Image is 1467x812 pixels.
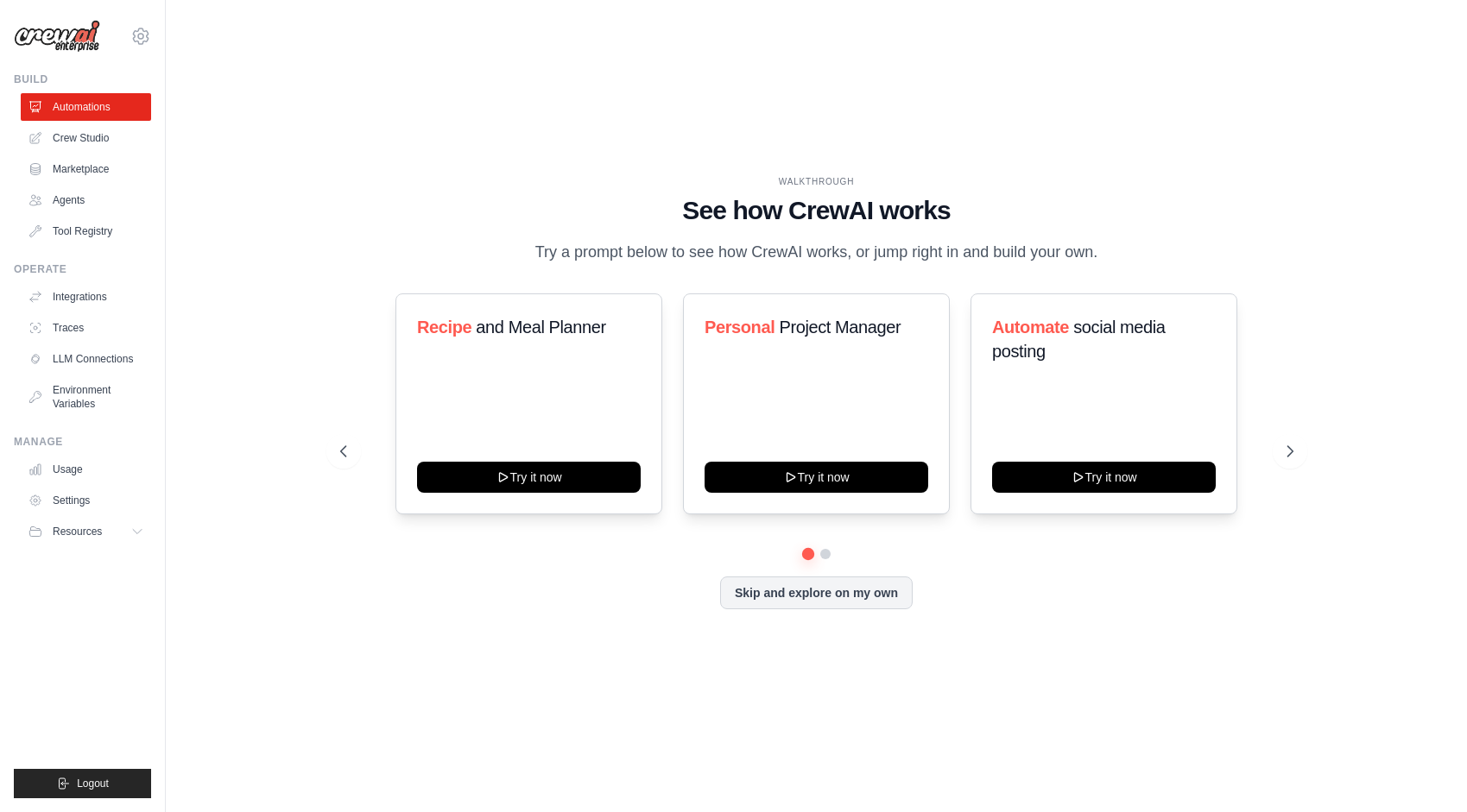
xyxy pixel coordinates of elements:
[340,175,1293,188] div: WALKTHROUGH
[992,318,1166,361] span: social media posting
[14,20,100,53] img: Logo
[21,518,151,545] button: Resources
[14,769,151,798] button: Logout
[21,314,151,342] a: Traces
[705,318,775,337] span: Personal
[14,435,151,449] div: Manage
[21,93,151,121] a: Automations
[705,462,928,493] button: Try it now
[14,262,151,276] div: Operate
[527,240,1107,265] p: Try a prompt below to see how CrewAI works, or jump right in and build your own.
[417,462,641,493] button: Try it now
[21,155,151,183] a: Marketplace
[14,72,151,86] div: Build
[53,525,102,538] span: Resources
[417,318,471,337] span: Recipe
[779,318,901,337] span: Project Manager
[21,217,151,245] a: Tool Registry
[21,376,151,418] a: Environment Variables
[992,462,1216,493] button: Try it now
[21,345,151,373] a: LLM Connections
[21,186,151,214] a: Agents
[992,318,1069,337] span: Automate
[77,777,109,790] span: Logout
[21,283,151,311] a: Integrations
[720,576,913,609] button: Skip and explore on my own
[340,195,1293,226] h1: See how CrewAI works
[476,318,605,337] span: and Meal Planner
[21,124,151,152] a: Crew Studio
[21,487,151,514] a: Settings
[21,456,151,483] a: Usage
